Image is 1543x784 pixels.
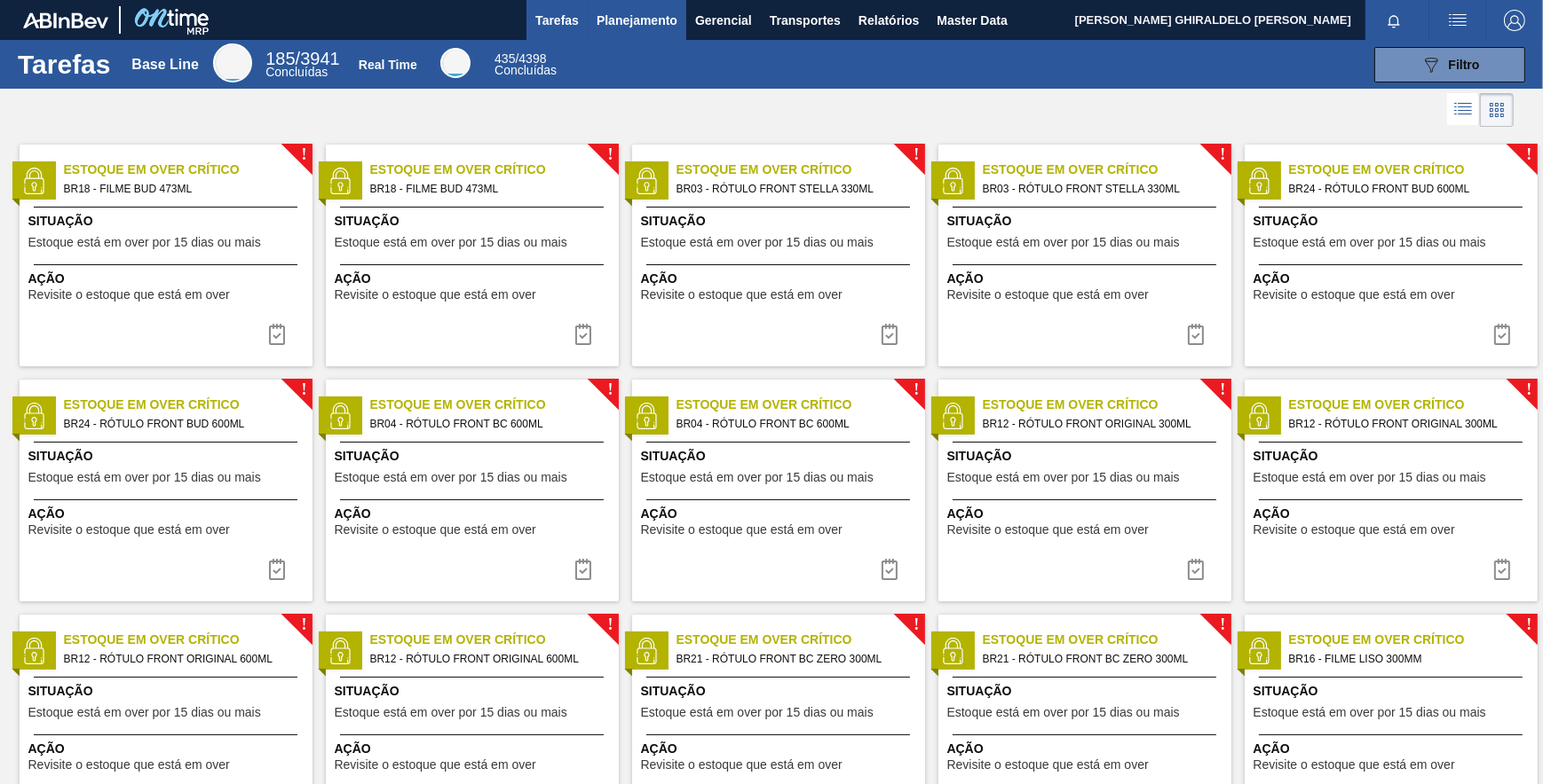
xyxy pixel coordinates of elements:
[1254,471,1486,484] span: Estoque está em over por 15 dias ou mais
[607,148,613,161] span: !
[1481,552,1523,587] div: Completar tarefa: 30294732
[64,179,298,199] span: BR18 - FILME BUD 473ML
[1246,168,1272,194] img: status
[370,396,619,414] span: Estoque em Over Crítico
[1481,317,1523,352] div: Completar tarefa: 30294730
[1526,148,1531,161] span: !
[1220,618,1225,631] span: !
[359,58,417,72] div: Real Time
[947,758,1149,772] span: Revisite o estoque que está em over
[1254,288,1455,302] span: Revisite o estoque que está em over
[641,682,921,701] span: Situação
[256,317,298,352] div: Completar tarefa: 30294728
[335,447,614,466] span: Situação
[1481,552,1523,587] button: icon-task complete
[677,161,925,179] span: Estoque em Over Crítico
[28,288,230,302] span: Revisite o estoque que está em over
[641,212,921,231] span: Situação
[266,324,288,345] img: icon-task complete
[947,270,1227,288] span: Ação
[1447,10,1468,31] img: userActions
[914,148,919,161] span: !
[1246,638,1272,664] img: status
[983,414,1217,434] span: BR12 - RÓTULO FRONT ORIGINAL 300ML
[1254,706,1486,719] span: Estoque está em over por 15 dias ou mais
[983,179,1217,199] span: BR03 - RÓTULO FRONT STELLA 330ML
[947,505,1227,523] span: Ação
[301,618,306,631] span: !
[370,179,605,199] span: BR18 - FILME BUD 473ML
[1175,317,1217,352] button: icon-task complete
[1289,414,1523,434] span: BR12 - RÓTULO FRONT ORIGINAL 300ML
[370,631,619,649] span: Estoque em Over Crítico
[641,740,921,758] span: Ação
[677,179,911,199] span: BR03 - RÓTULO FRONT STELLA 330ML
[562,317,605,352] button: icon-task complete
[859,10,919,31] span: Relatórios
[983,649,1217,669] span: BR21 - RÓTULO FRONT BC ZERO 300ML
[28,505,308,523] span: Ação
[370,414,605,434] span: BR04 - RÓTULO FRONT BC 600ML
[1185,324,1207,345] img: icon-task complete
[641,236,874,249] span: Estoque está em over por 15 dias ou mais
[1447,93,1480,127] div: Visão em Lista
[1254,270,1533,288] span: Ação
[607,383,613,396] span: !
[633,403,660,429] img: status
[335,236,567,249] span: Estoque está em over por 15 dias ou mais
[1185,559,1207,580] img: icon-task complete
[947,212,1227,231] span: Situação
[64,649,298,669] span: BR12 - RÓTULO FRONT ORIGINAL 600ML
[335,523,536,537] span: Revisite o estoque que está em over
[335,758,536,772] span: Revisite o estoque que está em over
[641,288,843,302] span: Revisite o estoque que está em over
[1480,93,1514,127] div: Visão em Cards
[937,10,1007,31] span: Master Data
[947,523,1149,537] span: Revisite o estoque que está em over
[633,638,660,664] img: status
[641,523,843,537] span: Revisite o estoque que está em over
[23,12,108,28] img: TNhmsLtSVTkK8tSr43FrP2fwEKptu5GPRR3wAAAABJRU5ErkJggg==
[327,638,353,664] img: status
[573,559,594,580] img: icon-task complete
[562,317,605,352] div: Completar tarefa: 30294728
[335,288,536,302] span: Revisite o estoque que está em over
[597,10,677,31] span: Planejamento
[1175,552,1217,587] button: icon-task complete
[28,270,308,288] span: Ação
[370,649,605,669] span: BR12 - RÓTULO FRONT ORIGINAL 600ML
[1254,505,1533,523] span: Ação
[677,396,925,414] span: Estoque em Over Crítico
[495,53,557,76] div: Real Time
[495,51,546,66] span: / 4398
[131,57,199,73] div: Base Line
[1289,396,1538,414] span: Estoque em Over Crítico
[256,552,298,587] div: Completar tarefa: 30294730
[562,552,605,587] button: icon-task complete
[64,414,298,434] span: BR24 - RÓTULO FRONT BUD 600ML
[495,63,557,77] span: Concluídas
[20,638,47,664] img: status
[1254,740,1533,758] span: Ação
[1254,682,1533,701] span: Situação
[633,168,660,194] img: status
[1374,47,1525,82] button: Filtro
[607,618,613,631] span: !
[1254,212,1533,231] span: Situação
[213,43,252,82] div: Base Line
[939,403,966,429] img: status
[983,631,1231,649] span: Estoque em Over Crítico
[28,740,308,758] span: Ação
[868,317,911,352] button: icon-task complete
[947,740,1227,758] span: Ação
[327,403,353,429] img: status
[20,168,47,194] img: status
[939,638,966,664] img: status
[868,552,911,587] div: Completar tarefa: 30294731
[1254,523,1455,537] span: Revisite o estoque que está em over
[879,324,900,345] img: icon-task complete
[1492,324,1513,345] img: icon-task complete
[1289,649,1523,669] span: BR16 - FILME LISO 300MM
[265,49,339,68] span: / 3941
[265,65,328,79] span: Concluídas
